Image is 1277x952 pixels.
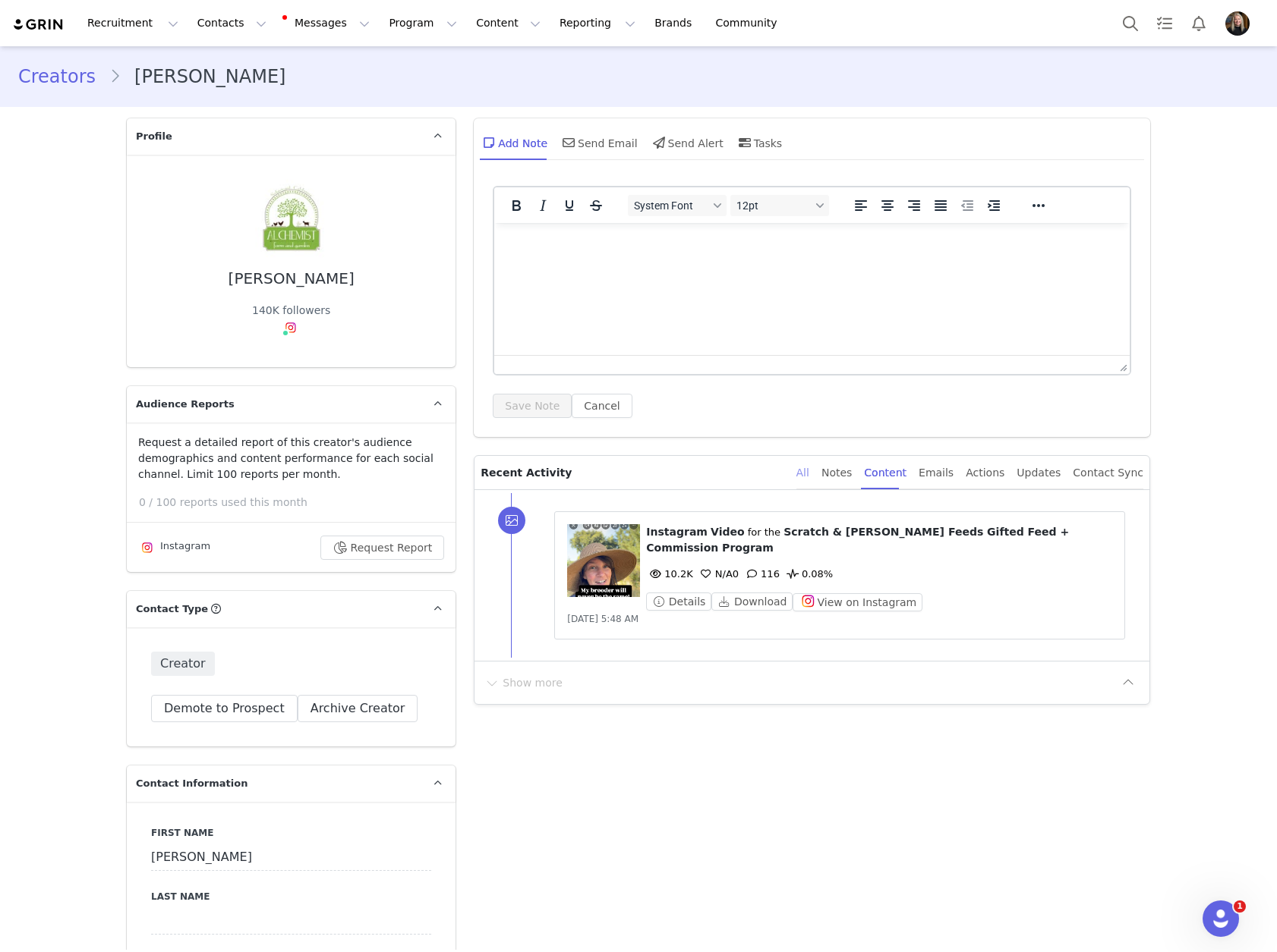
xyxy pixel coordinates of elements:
[1234,900,1246,913] span: 1
[138,539,210,557] div: Instagram
[246,179,337,270] img: 3d982f3d-5b86-4b4c-bd43-39f536e52bb0.jpg
[136,129,172,144] span: Profile
[1017,456,1061,490] div: Updates
[736,124,783,161] div: Tasks
[711,526,745,538] span: Video
[1073,456,1143,490] div: Contact Sync
[151,890,431,903] label: Last Name
[78,6,188,40] button: Recruitment
[550,6,645,40] button: Reporting
[1148,6,1181,40] a: Tasks
[1225,11,1250,36] img: 39c1d9e1-79c2-49e6-bb38-4868b0a75d26.jpg
[646,524,1112,556] p: ⁨ ⁩ ⁨ ⁩ for the ⁨ ⁩
[650,124,724,161] div: Send Alert
[646,592,711,611] button: Details
[645,6,705,40] a: Brands
[151,826,431,840] label: First Name
[646,568,692,580] span: 10.2K
[966,456,1004,490] div: Actions
[493,394,572,418] button: Save Note
[981,195,1007,216] button: Increase indent
[298,695,418,722] button: Archive Creator
[151,652,215,676] span: Creator
[320,536,445,560] button: Request Report
[646,526,708,538] span: Instagram
[18,63,109,90] a: Creators
[1216,11,1265,36] button: Profile
[634,200,708,212] span: System Font
[743,568,780,580] span: 116
[875,195,900,216] button: Align center
[567,614,638,624] span: [DATE] 5:48 AM
[557,195,582,216] button: Underline
[136,776,248,791] span: Contact Information
[494,223,1130,355] iframe: Rich Text Area
[1114,356,1130,374] div: Press the Up and Down arrow keys to resize the editor.
[793,593,922,611] button: View on Instagram
[796,456,809,490] div: All
[139,495,456,511] p: 0 / 100 reports used this month
[480,124,547,161] div: Add Note
[188,6,276,40] button: Contacts
[229,270,355,287] div: [PERSON_NAME]
[697,568,733,580] span: N/A
[711,592,793,611] button: Download
[481,456,784,489] p: Recent Activity
[1114,6,1147,40] button: Search
[560,124,638,161] div: Send Email
[707,6,793,40] a: Community
[503,195,529,216] button: Bold
[697,568,739,580] span: 0
[821,456,852,490] div: Notes
[628,195,727,216] button: Fonts
[252,303,330,319] div: 140K followers
[138,435,444,482] p: Request a detailed report of this creator's audience demographics and content performance for eac...
[1026,195,1052,216] button: Reveal or hide additional toolbar items
[1182,6,1216,40] button: Notifications
[954,195,980,216] button: Decrease indent
[583,195,609,216] button: Strikethrough
[928,195,954,216] button: Justify
[572,394,632,418] button: Cancel
[136,602,208,617] span: Contact Type
[151,695,298,722] button: Demote to Prospect
[467,6,550,40] button: Content
[484,671,563,695] button: Show more
[848,195,874,216] button: Align left
[1203,900,1239,937] iframe: Intercom live chat
[285,322,297,334] img: instagram.svg
[730,195,829,216] button: Font sizes
[380,6,466,40] button: Program
[646,526,1069,554] span: Scratch & [PERSON_NAME] Feeds Gifted Feed + Commission Program
[793,596,922,608] a: View on Instagram
[141,542,153,554] img: instagram.svg
[530,195,556,216] button: Italic
[784,568,833,580] span: 0.08%
[736,200,811,212] span: 12pt
[901,195,927,216] button: Align right
[864,456,907,490] div: Content
[136,397,235,412] span: Audience Reports
[276,6,379,40] button: Messages
[12,17,65,32] img: grin logo
[919,456,954,490] div: Emails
